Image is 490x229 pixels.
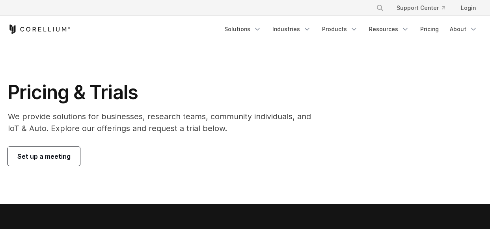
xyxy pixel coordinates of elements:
[445,22,482,36] a: About
[364,22,414,36] a: Resources
[220,22,266,36] a: Solutions
[8,24,71,34] a: Corellium Home
[8,111,319,134] p: We provide solutions for businesses, research teams, community individuals, and IoT & Auto. Explo...
[8,81,319,104] h1: Pricing & Trials
[373,1,387,15] button: Search
[317,22,363,36] a: Products
[17,152,71,161] span: Set up a meeting
[220,22,482,36] div: Navigation Menu
[8,147,80,166] a: Set up a meeting
[415,22,443,36] a: Pricing
[390,1,451,15] a: Support Center
[268,22,316,36] a: Industries
[367,1,482,15] div: Navigation Menu
[455,1,482,15] a: Login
